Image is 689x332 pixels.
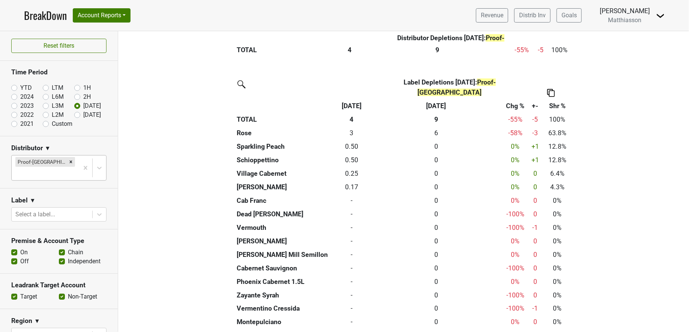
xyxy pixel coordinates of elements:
h3: Region [11,317,32,325]
label: [DATE] [83,101,101,110]
th: [PERSON_NAME] Mill Semillon [235,248,333,261]
div: 0 [372,209,500,219]
label: Target [20,292,37,301]
div: 0 [372,142,500,151]
button: Account Reports [73,8,131,23]
span: ▼ [30,196,36,205]
th: [PERSON_NAME] [235,180,333,194]
div: 0.50 [335,155,369,165]
th: 0 [371,140,502,153]
td: 63.8% [542,126,573,140]
td: 0 % [502,275,529,288]
th: TOTAL [235,113,333,126]
div: - [335,223,369,232]
th: Dead [PERSON_NAME] [235,207,333,221]
label: 2022 [20,110,34,119]
div: 0.17 [335,182,369,192]
th: 0 [371,153,502,167]
div: 0 [531,196,540,205]
th: Label Depletions [DATE] : [371,76,529,99]
div: -1 [531,223,540,232]
th: Sparkling Peach [235,140,333,153]
div: 0 [372,155,500,165]
th: Montepulciano [235,315,333,329]
img: Copy to clipboard [547,89,555,97]
a: BreakDown [24,8,67,23]
th: 0.500 [371,207,502,221]
span: Matthiasson [608,17,642,24]
div: 0 [372,223,500,232]
th: 0 [371,248,502,261]
div: 0 [372,277,500,287]
td: -100 % [502,261,529,275]
td: 2.5 [333,126,371,140]
td: 0 [333,194,371,207]
h3: Premise & Account Type [11,237,107,245]
td: 0 % [502,194,529,207]
th: 0 [371,180,502,194]
div: 0 [531,236,540,246]
td: 100% [542,113,573,126]
div: 0 [531,263,540,273]
td: 0% [542,261,573,275]
label: Chain [68,248,83,257]
label: 2021 [20,119,34,128]
button: Reset filters [11,39,107,53]
th: 0.250 [371,288,502,302]
label: Independent [68,257,101,266]
th: Sep '25: activate to sort column ascending [333,99,371,113]
span: ▼ [45,144,51,153]
td: 0 [333,207,371,221]
td: 0 [333,261,371,275]
label: Non-Target [68,292,97,301]
td: 0.5 [333,153,371,167]
div: [PERSON_NAME] [600,6,650,16]
th: Distributor Depletions [DATE] : [366,31,535,54]
td: 0% [542,248,573,261]
div: - [335,263,369,273]
span: -5 [538,46,543,54]
td: 0 % [502,248,529,261]
td: -5 [529,113,542,126]
div: 0 [531,317,540,327]
div: 0 [531,182,540,192]
label: L3M [52,101,64,110]
label: L6M [52,92,64,101]
th: Sep '24: activate to sort column ascending [371,99,502,113]
td: 0 [333,288,371,302]
div: -1 [531,303,540,313]
div: 0 [531,290,540,300]
th: +-: activate to sort column ascending [529,99,542,113]
td: 0 % [502,234,529,248]
td: 0 % [502,315,529,329]
h3: Label [11,196,28,204]
h3: Time Period [11,68,107,76]
a: Goals [557,8,582,23]
th: 9 [366,44,508,57]
th: 0 [371,167,502,180]
div: 0 [372,317,500,327]
th: TOTAL [235,44,333,57]
div: 0 [372,263,500,273]
div: Proof-[GEOGRAPHIC_DATA] [15,157,67,167]
th: Rose [235,126,333,140]
th: 0 [371,275,502,288]
span: ▼ [34,317,40,326]
td: -100 % [502,221,529,234]
td: 0 [333,302,371,315]
img: Dropdown Menu [656,11,665,20]
label: 1H [83,83,91,92]
td: 0% [542,302,573,315]
td: 100% [546,44,573,57]
div: 0 [531,277,540,287]
td: 0 % [502,140,529,153]
td: 0 % [502,180,529,194]
div: - [335,196,369,205]
div: 0 [372,236,500,246]
td: 0% [542,207,573,221]
label: L2M [52,110,64,119]
div: 0.25 [335,169,369,178]
div: - [335,236,369,246]
td: 0% [542,275,573,288]
img: filter [235,78,247,90]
